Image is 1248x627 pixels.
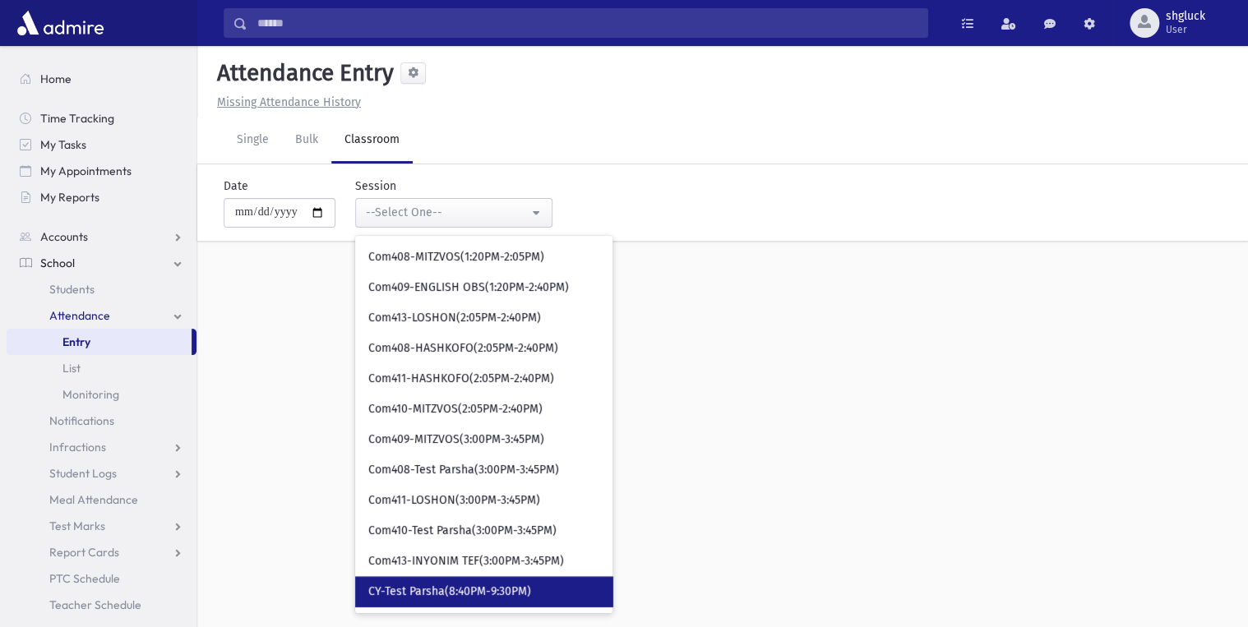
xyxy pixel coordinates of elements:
[7,276,196,302] a: Students
[40,71,72,86] span: Home
[331,118,413,164] a: Classroom
[7,105,196,131] a: Time Tracking
[368,431,544,448] span: Com409-MITZVOS(3:00PM-3:45PM)
[40,137,86,152] span: My Tasks
[7,434,196,460] a: Infractions
[224,177,248,195] label: Date
[217,95,361,109] u: Missing Attendance History
[247,8,927,38] input: Search
[7,224,196,250] a: Accounts
[282,118,331,164] a: Bulk
[7,302,196,329] a: Attendance
[49,492,138,507] span: Meal Attendance
[7,460,196,486] a: Student Logs
[49,413,114,428] span: Notifications
[40,164,132,178] span: My Appointments
[49,571,120,586] span: PTC Schedule
[7,355,196,381] a: List
[49,466,117,481] span: Student Logs
[368,492,540,509] span: Com411-LOSHON(3:00PM-3:45PM)
[49,597,141,612] span: Teacher Schedule
[7,381,196,408] a: Monitoring
[62,361,81,376] span: List
[40,190,99,205] span: My Reports
[7,250,196,276] a: School
[7,539,196,565] a: Report Cards
[7,158,196,184] a: My Appointments
[49,519,105,533] span: Test Marks
[355,177,396,195] label: Session
[7,565,196,592] a: PTC Schedule
[13,7,108,39] img: AdmirePro
[368,249,544,265] span: Com408-MITZVOS(1:20PM-2:05PM)
[368,340,558,357] span: Com408-HASHKOFO(2:05PM-2:40PM)
[49,440,106,454] span: Infractions
[7,408,196,434] a: Notifications
[368,553,564,569] span: Com413-INYONIM TEF(3:00PM-3:45PM)
[40,111,114,126] span: Time Tracking
[1166,10,1205,23] span: shgluck
[224,118,282,164] a: Single
[1166,23,1205,36] span: User
[49,282,95,297] span: Students
[7,131,196,158] a: My Tasks
[210,59,394,87] h5: Attendance Entry
[355,198,552,228] button: --Select One--
[7,329,192,355] a: Entry
[7,513,196,539] a: Test Marks
[210,95,361,109] a: Missing Attendance History
[368,371,554,387] span: Com411-HASHKOFO(2:05PM-2:40PM)
[40,256,75,270] span: School
[368,523,557,539] span: Com410-Test Parsha(3:00PM-3:45PM)
[368,310,541,326] span: Com413-LOSHON(2:05PM-2:40PM)
[7,184,196,210] a: My Reports
[7,66,196,92] a: Home
[62,334,90,349] span: Entry
[368,401,543,417] span: Com410-MITZVOS(2:05PM-2:40PM)
[49,545,119,560] span: Report Cards
[7,486,196,513] a: Meal Attendance
[49,308,110,323] span: Attendance
[368,462,559,478] span: Com408-Test Parsha(3:00PM-3:45PM)
[62,387,119,402] span: Monitoring
[40,229,88,244] span: Accounts
[7,592,196,618] a: Teacher Schedule
[368,279,569,296] span: Com409-ENGLISH OBS(1:20PM-2:40PM)
[368,583,531,600] span: CY-Test Parsha(8:40PM-9:30PM)
[366,204,529,221] div: --Select One--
